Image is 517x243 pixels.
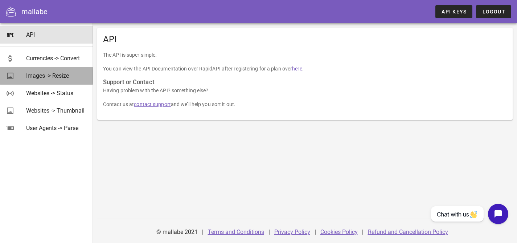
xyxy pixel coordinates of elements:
[26,107,87,114] div: Websites -> Thumbnail
[320,228,358,235] a: Cookies Policy
[26,90,87,97] div: Websites -> Status
[26,55,87,62] div: Currencies -> Convert
[26,31,87,38] div: API
[103,86,507,94] p: Having problem with the API? something else?
[315,223,316,241] div: |
[152,223,202,241] div: © mallabe 2021
[103,65,507,73] p: You can view the API Documentation over RapidAPI after registering for a plan over .
[435,5,472,18] a: API Keys
[292,66,302,72] a: here
[26,72,87,79] div: Images -> Resize
[482,9,505,15] span: Logout
[268,223,270,241] div: |
[202,223,204,241] div: |
[26,125,87,131] div: User Agents -> Parse
[208,228,264,235] a: Terms and Conditions
[134,101,171,107] a: contact support
[368,228,448,235] a: Refund and Cancellation Policy
[103,100,507,108] p: Contact us at and we’ll help you sort it out.
[97,28,513,51] div: API
[476,5,511,18] button: Logout
[362,223,364,241] div: |
[21,6,48,17] div: mallabe
[274,228,310,235] a: Privacy Policy
[103,78,507,86] h3: Support or Contact
[103,51,507,59] p: The API is super simple.
[441,9,467,15] span: API Keys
